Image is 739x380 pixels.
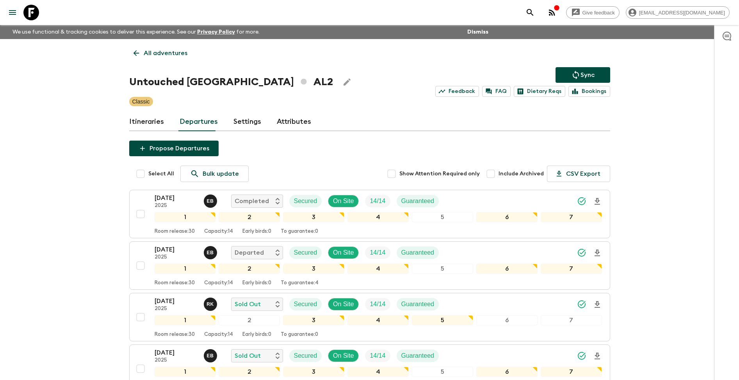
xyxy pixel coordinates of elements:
[283,315,344,325] div: 3
[482,86,511,97] a: FAQ
[541,367,602,377] div: 7
[465,27,490,37] button: Dismiss
[5,5,20,20] button: menu
[514,86,565,97] a: Dietary Reqs
[412,315,473,325] div: 5
[242,332,271,338] p: Early birds: 0
[370,300,385,309] p: 14 / 14
[370,248,385,257] p: 14 / 14
[155,367,216,377] div: 1
[204,197,219,203] span: Erild Balla
[235,248,264,257] p: Departed
[129,241,610,290] button: [DATE]2025Erild BallaDepartedSecuredOn SiteTrip FillGuaranteed1234567Room release:30Capacity:14Ea...
[204,332,233,338] p: Capacity: 14
[333,248,354,257] p: On Site
[155,228,195,235] p: Room release: 30
[277,112,311,131] a: Attributes
[577,196,586,206] svg: Synced Successfully
[294,300,317,309] p: Secured
[155,212,216,222] div: 1
[347,315,409,325] div: 4
[9,25,263,39] p: We use functional & tracking cookies to deliver this experience. See our for more.
[365,195,390,207] div: Trip Fill
[204,349,219,362] button: EB
[401,196,434,206] p: Guaranteed
[281,280,319,286] p: To guarantee: 4
[333,196,354,206] p: On Site
[281,332,318,338] p: To guarantee: 0
[294,351,317,360] p: Secured
[578,10,619,16] span: Give feedback
[132,98,150,105] p: Classic
[566,6,620,19] a: Give feedback
[129,293,610,341] button: [DATE]2025Robert KacaSold OutSecuredOn SiteTrip FillGuaranteed1234567Room release:30Capacity:14Ea...
[242,280,271,286] p: Early birds: 0
[283,264,344,274] div: 3
[435,86,479,97] a: Feedback
[289,298,322,310] div: Secured
[365,246,390,259] div: Trip Fill
[155,332,195,338] p: Room release: 30
[219,212,280,222] div: 2
[129,45,192,61] a: All adventures
[401,351,434,360] p: Guaranteed
[401,300,434,309] p: Guaranteed
[155,357,198,364] p: 2025
[129,141,219,156] button: Propose Departures
[289,195,322,207] div: Secured
[635,10,729,16] span: [EMAIL_ADDRESS][DOMAIN_NAME]
[581,70,595,80] p: Sync
[339,74,355,90] button: Edit Adventure Title
[242,228,271,235] p: Early birds: 0
[365,350,390,362] div: Trip Fill
[207,353,214,359] p: E B
[204,280,233,286] p: Capacity: 14
[204,298,219,311] button: RK
[568,86,610,97] a: Bookings
[180,166,249,182] a: Bulk update
[155,296,198,306] p: [DATE]
[197,29,235,35] a: Privacy Policy
[401,248,434,257] p: Guaranteed
[233,112,261,131] a: Settings
[347,367,409,377] div: 4
[399,170,480,178] span: Show Attention Required only
[499,170,544,178] span: Include Archived
[129,74,333,90] h1: Untouched [GEOGRAPHIC_DATA] AL2
[365,298,390,310] div: Trip Fill
[155,203,198,209] p: 2025
[204,228,233,235] p: Capacity: 14
[289,350,322,362] div: Secured
[155,193,198,203] p: [DATE]
[155,264,216,274] div: 1
[541,264,602,274] div: 7
[204,248,219,255] span: Erild Balla
[541,315,602,325] div: 7
[283,367,344,377] div: 3
[412,212,473,222] div: 5
[328,298,359,310] div: On Site
[155,306,198,312] p: 2025
[328,246,359,259] div: On Site
[412,264,473,274] div: 5
[577,300,586,309] svg: Synced Successfully
[144,48,187,58] p: All adventures
[235,300,261,309] p: Sold Out
[593,351,602,361] svg: Download Onboarding
[219,367,280,377] div: 2
[294,196,317,206] p: Secured
[347,264,409,274] div: 4
[476,367,538,377] div: 6
[412,367,473,377] div: 5
[219,264,280,274] div: 2
[235,351,261,360] p: Sold Out
[180,112,218,131] a: Departures
[476,315,538,325] div: 6
[547,166,610,182] button: CSV Export
[577,248,586,257] svg: Synced Successfully
[155,245,198,254] p: [DATE]
[129,112,164,131] a: Itineraries
[333,300,354,309] p: On Site
[283,212,344,222] div: 3
[219,315,280,325] div: 2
